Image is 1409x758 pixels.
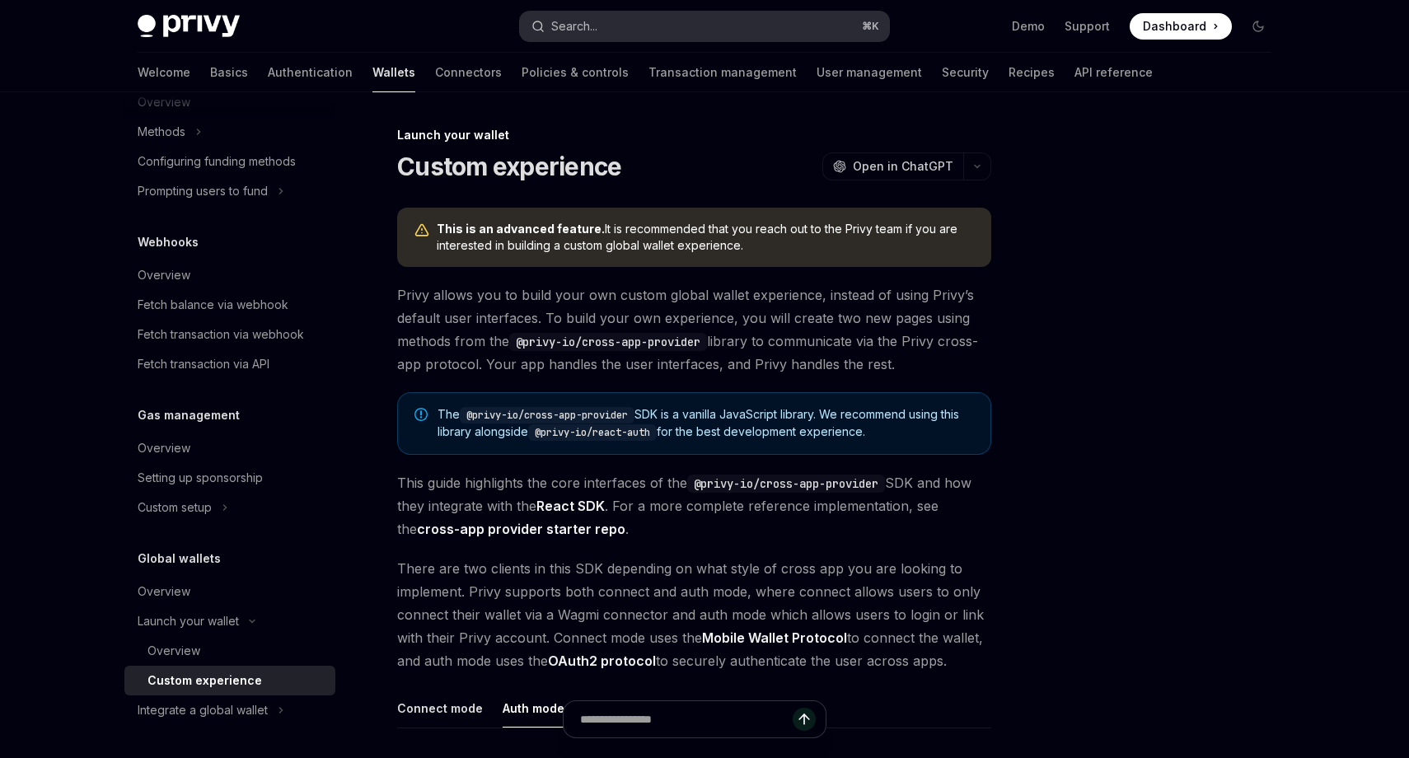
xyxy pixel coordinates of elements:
[414,408,428,421] svg: Note
[138,498,212,517] div: Custom setup
[124,463,335,493] a: Setting up sponsorship
[417,521,625,538] a: cross-app provider starter repo
[503,689,564,728] button: Auth mode
[138,15,240,38] img: dark logo
[397,283,991,376] span: Privy allows you to build your own custom global wallet experience, instead of using Privy’s defa...
[138,53,190,92] a: Welcome
[793,708,816,731] button: Send message
[397,689,483,728] button: Connect mode
[124,290,335,320] a: Fetch balance via webhook
[138,265,190,285] div: Overview
[138,405,240,425] h5: Gas management
[138,700,268,720] div: Integrate a global wallet
[536,498,605,514] strong: React SDK
[124,147,335,176] a: Configuring funding methods
[1245,13,1271,40] button: Toggle dark mode
[147,671,262,690] div: Custom experience
[509,333,707,351] code: @privy-io/cross-app-provider
[942,53,989,92] a: Security
[124,260,335,290] a: Overview
[437,222,605,236] b: This is an advanced feature.
[548,653,656,670] a: OAuth2 protocol
[397,557,991,672] span: There are two clients in this SDK depending on what style of cross app you are looking to impleme...
[520,12,889,41] button: Search...⌘K
[438,406,974,441] span: The SDK is a vanilla JavaScript library. We recommend using this library alongside for the best d...
[1130,13,1232,40] a: Dashboard
[138,611,239,631] div: Launch your wallet
[1074,53,1153,92] a: API reference
[138,152,296,171] div: Configuring funding methods
[1143,18,1206,35] span: Dashboard
[138,438,190,458] div: Overview
[437,221,975,254] span: It is recommended that you reach out to the Privy team if you are interested in building a custom...
[138,122,185,142] div: Methods
[417,521,625,537] strong: cross-app provider starter repo
[853,158,953,175] span: Open in ChatGPT
[124,433,335,463] a: Overview
[648,53,797,92] a: Transaction management
[138,468,263,488] div: Setting up sponsorship
[138,295,288,315] div: Fetch balance via webhook
[862,20,879,33] span: ⌘ K
[124,577,335,606] a: Overview
[124,320,335,349] a: Fetch transaction via webhook
[124,636,335,666] a: Overview
[551,16,597,36] div: Search...
[1065,18,1110,35] a: Support
[138,354,269,374] div: Fetch transaction via API
[124,349,335,379] a: Fetch transaction via API
[702,629,847,647] a: Mobile Wallet Protocol
[687,475,885,493] code: @privy-io/cross-app-provider
[397,471,991,540] span: This guide highlights the core interfaces of the SDK and how they integrate with the . For a more...
[435,53,502,92] a: Connectors
[528,424,657,441] code: @privy-io/react-auth
[414,222,430,239] svg: Warning
[138,181,268,201] div: Prompting users to fund
[522,53,629,92] a: Policies & controls
[397,127,991,143] div: Launch your wallet
[138,549,221,568] h5: Global wallets
[268,53,353,92] a: Authentication
[1009,53,1055,92] a: Recipes
[397,152,621,181] h1: Custom experience
[147,641,200,661] div: Overview
[1012,18,1045,35] a: Demo
[817,53,922,92] a: User management
[210,53,248,92] a: Basics
[124,666,335,695] a: Custom experience
[460,407,634,423] code: @privy-io/cross-app-provider
[822,152,963,180] button: Open in ChatGPT
[138,325,304,344] div: Fetch transaction via webhook
[138,232,199,252] h5: Webhooks
[138,582,190,601] div: Overview
[372,53,415,92] a: Wallets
